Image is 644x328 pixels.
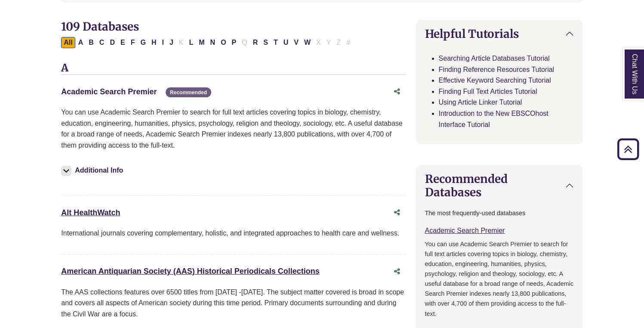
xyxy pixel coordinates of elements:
a: Back to Top [614,143,642,155]
span: 109 Databases [61,19,139,34]
button: Filter Results D [107,37,117,48]
button: Filter Results A [76,37,86,48]
a: Searching Article Databases Tutorial [439,55,550,62]
button: Filter Results V [291,37,301,48]
a: Academic Search Premier [61,87,157,96]
button: Filter Results G [138,37,148,48]
a: Alt HealthWatch [61,208,120,217]
p: The most frequently-used databases [425,208,574,218]
button: Filter Results J [167,37,176,48]
button: Filter Results I [159,37,166,48]
button: Filter Results L [186,37,196,48]
button: Filter Results T [271,37,280,48]
button: All [61,37,75,48]
button: Filter Results U [281,37,291,48]
a: Finding Reference Resources Tutorial [439,66,555,73]
a: Finding Full Text Articles Tutorial [439,88,537,95]
button: Filter Results W [302,37,313,48]
button: Filter Results P [229,37,239,48]
button: Recommended Databases [416,165,582,206]
p: The AAS collections features over 6500 titles from [DATE] -[DATE]. The subject matter covered is ... [61,287,405,320]
a: American Antiquarian Society (AAS) Historical Periodicals Collections [61,267,320,275]
button: Filter Results H [149,37,159,48]
button: Filter Results C [97,37,107,48]
button: Filter Results N [208,37,218,48]
a: Academic Search Premier [425,227,505,234]
div: Alpha-list to filter by first letter of database name [61,38,354,46]
button: Helpful Tutorials [416,20,582,47]
p: You can use Academic Search Premier to search for full text articles covering topics in biology, ... [61,107,405,151]
button: Share this database [388,84,406,100]
button: Additional Info [61,164,126,176]
button: Share this database [388,204,406,221]
a: Introduction to the New EBSCOhost Interface Tutorial [439,110,548,128]
button: Filter Results O [218,37,228,48]
button: Filter Results M [196,37,207,48]
button: Filter Results B [86,37,96,48]
p: International journals covering complementary, holistic, and integrated approaches to health care... [61,228,405,239]
button: Filter Results S [261,37,271,48]
button: Filter Results E [118,37,128,48]
h3: A [61,62,405,75]
button: Share this database [388,263,406,280]
a: Effective Keyword Searching Tutorial [439,77,551,84]
button: Filter Results F [128,37,138,48]
a: Using Article Linker Tutorial [439,99,522,106]
span: Recommended [166,87,211,97]
p: You can use Academic Search Premier to search for full text articles covering topics in biology, ... [425,239,574,319]
button: Filter Results R [250,37,261,48]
